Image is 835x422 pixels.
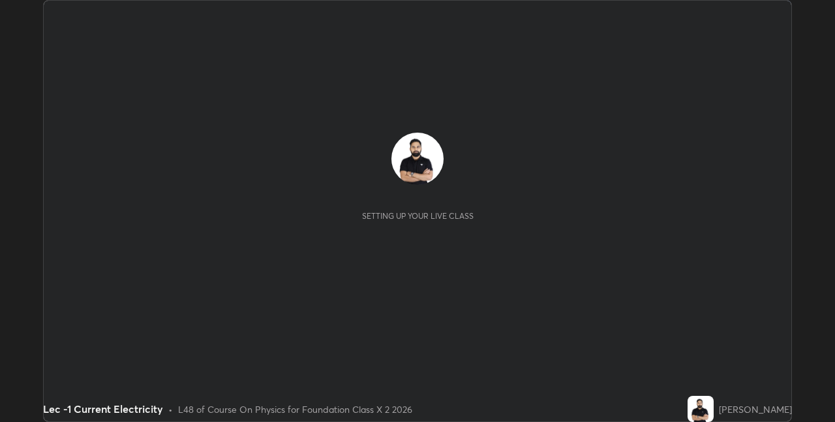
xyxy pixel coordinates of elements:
[43,401,163,417] div: Lec -1 Current Electricity
[688,396,714,422] img: b2bed59bc78e40b190ce8b8d42fd219a.jpg
[391,133,444,185] img: b2bed59bc78e40b190ce8b8d42fd219a.jpg
[362,211,474,221] div: Setting up your live class
[178,402,412,416] div: L48 of Course On Physics for Foundation Class X 2 2026
[719,402,792,416] div: [PERSON_NAME]
[168,402,173,416] div: •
